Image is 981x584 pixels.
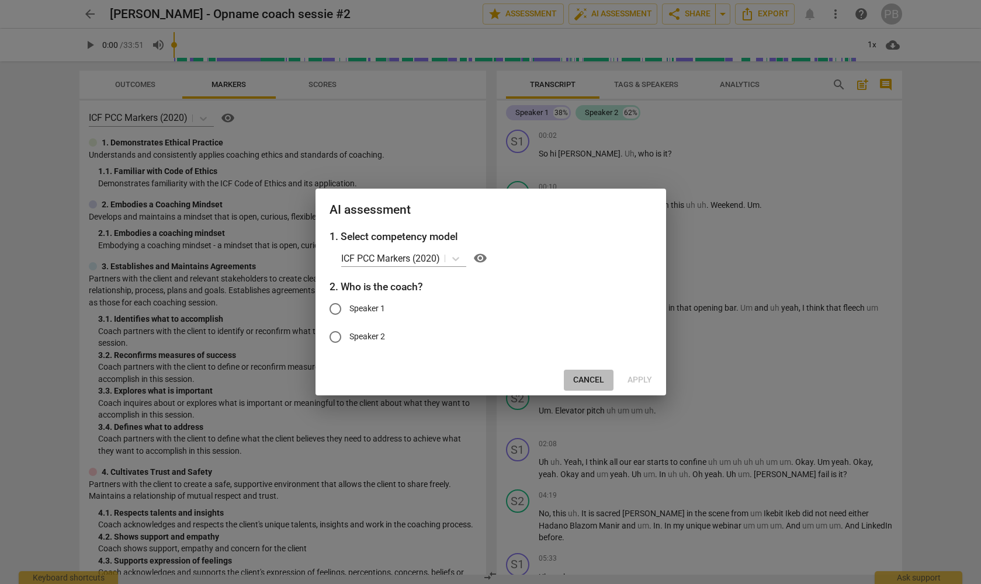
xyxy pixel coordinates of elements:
[341,252,440,265] p: ICF PCC Markers (2020)
[330,203,652,217] h2: AI assessment
[471,249,490,267] button: Help
[349,303,385,315] span: Speaker 1
[466,249,490,267] a: Help
[573,374,604,386] span: Cancel
[330,279,652,294] h3: 2. Who is the coach?
[473,251,487,265] span: visibility
[349,331,385,343] span: Speaker 2
[564,370,613,391] button: Cancel
[330,229,652,244] h3: 1. Select competency model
